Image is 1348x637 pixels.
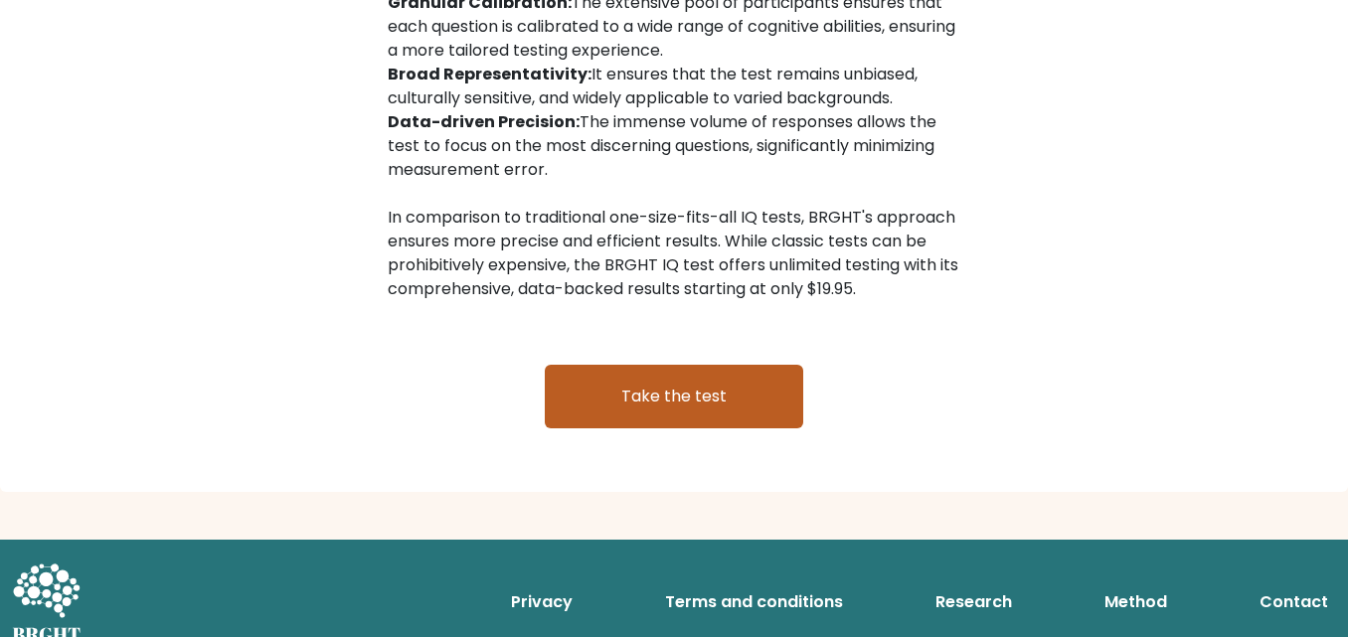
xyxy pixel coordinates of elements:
b: Broad Representativity: [388,63,591,85]
a: Terms and conditions [657,582,851,622]
a: Contact [1252,582,1336,622]
a: Privacy [503,582,581,622]
a: Research [927,582,1020,622]
a: Method [1096,582,1175,622]
b: Data-driven Precision: [388,110,580,133]
a: Take the test [545,365,803,428]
